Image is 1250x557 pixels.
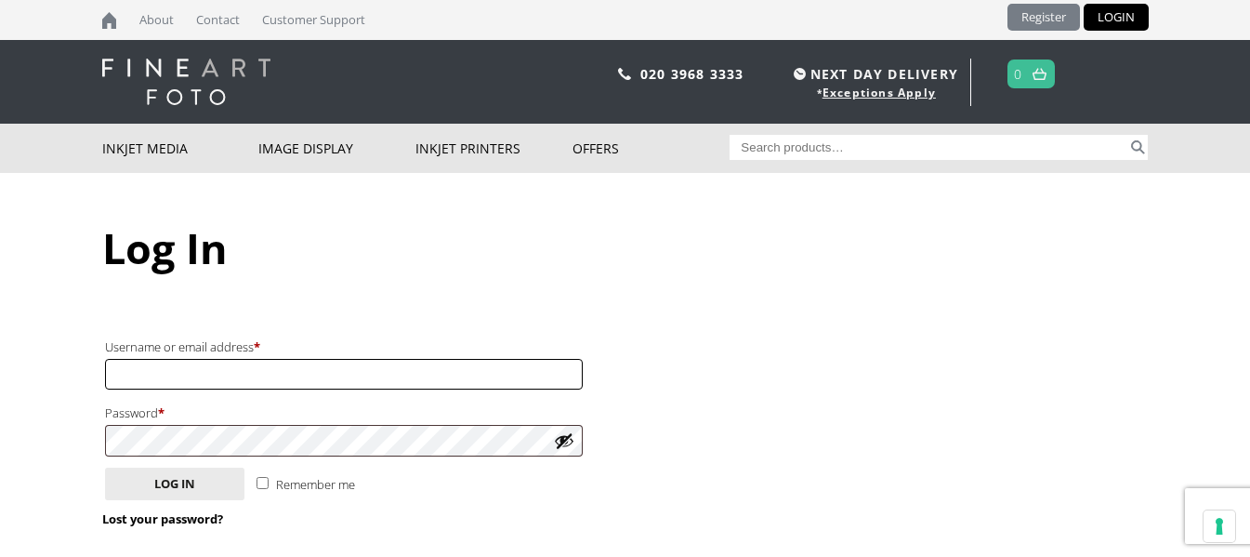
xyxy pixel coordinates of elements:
a: 020 3968 3333 [640,65,744,83]
button: Log in [105,468,244,500]
span: Remember me [276,476,355,493]
a: Exceptions Apply [822,85,936,100]
input: Search products… [730,135,1127,160]
span: NEXT DAY DELIVERY [789,63,958,85]
a: Inkjet Printers [415,124,572,173]
button: Search [1127,135,1149,160]
a: 0 [1014,60,1022,87]
img: logo-white.svg [102,59,270,105]
button: Your consent preferences for tracking technologies [1204,511,1235,542]
a: Image Display [258,124,415,173]
a: Register [1007,4,1080,31]
label: Username or email address [105,335,583,359]
button: Show password [554,431,574,451]
h1: Log In [102,219,1149,276]
a: LOGIN [1084,4,1149,31]
a: Inkjet Media [102,124,259,173]
label: Password [105,401,583,425]
input: Remember me [257,477,269,489]
img: phone.svg [618,68,631,80]
img: time.svg [794,68,806,80]
img: basket.svg [1033,68,1046,80]
a: Lost your password? [102,511,223,527]
a: Offers [572,124,730,173]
